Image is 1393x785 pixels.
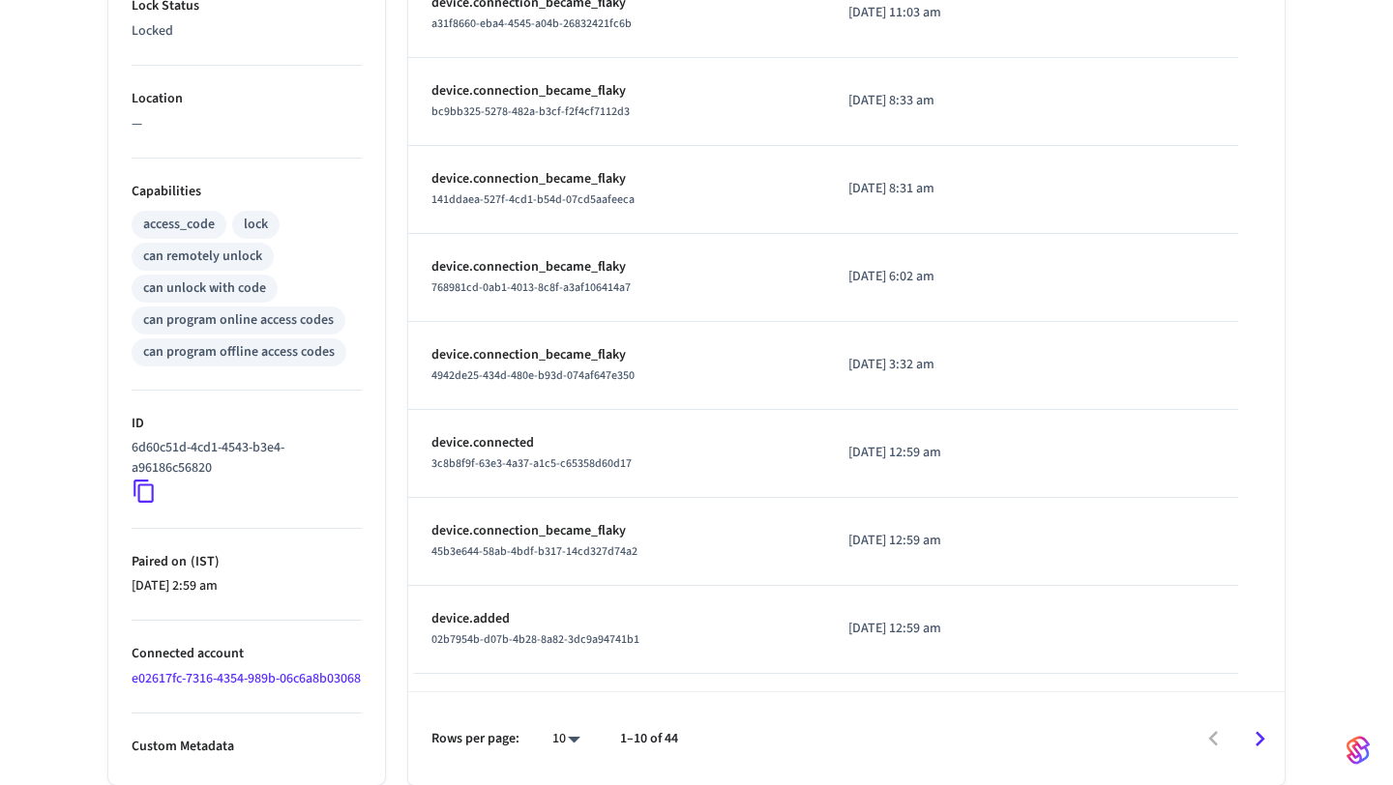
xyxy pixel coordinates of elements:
[620,729,678,749] p: 1–10 of 44
[431,609,802,629] p: device.added
[848,91,1030,111] p: [DATE] 8:33 am
[143,310,334,331] div: can program online access codes
[431,345,802,365] p: device.connection_became_flaky
[431,521,802,541] p: device.connection_became_flaky
[132,669,361,688] a: e02617fc-7316-4354-989b-06c6a8b03068
[431,103,630,120] span: bc9bb325-5278-482a-b3cf-f2f4cf7112d3
[431,279,631,296] span: 768981cd-0ab1-4013-8c8f-a3af106414a7
[431,543,637,560] span: 45b3e644-58ab-4bdf-b317-14cd327d74a2
[543,725,589,753] div: 10
[244,215,268,235] div: lock
[848,619,1030,639] p: [DATE] 12:59 am
[431,257,802,277] p: device.connection_became_flaky
[132,21,362,42] p: Locked
[848,355,1030,375] p: [DATE] 3:32 am
[431,367,635,384] span: 4942de25-434d-480e-b93d-074af647e350
[431,729,519,749] p: Rows per page:
[1237,716,1283,762] button: Go to next page
[132,576,362,596] p: [DATE] 2:59 am
[431,433,802,453] p: device.connected
[431,631,639,648] span: 02b7954b-d07b-4b28-8a82-3dc9a94741b1
[431,81,802,102] p: device.connection_became_flaky
[848,3,1030,23] p: [DATE] 11:03 am
[143,215,215,235] div: access_code
[132,89,362,109] p: Location
[431,455,632,472] span: 3c8b8f9f-63e3-4a37-a1c5-c65358d60d17
[132,737,362,757] p: Custom Metadata
[132,114,362,134] p: —
[132,644,362,664] p: Connected account
[431,169,802,189] p: device.connection_became_flaky
[132,414,362,434] p: ID
[431,191,635,208] span: 141ddaea-527f-4cd1-b54d-07cd5aafeeca
[1347,735,1370,766] img: SeamLogoGradient.69752ec5.svg
[848,179,1030,199] p: [DATE] 8:31 am
[187,552,220,571] span: ( IST )
[431,15,632,32] span: a31f8660-eba4-4545-a04b-26832421fc6b
[848,443,1030,463] p: [DATE] 12:59 am
[132,438,354,479] p: 6d60c51d-4cd1-4543-b3e4-a96186c56820
[143,342,335,363] div: can program offline access codes
[143,247,262,267] div: can remotely unlock
[132,552,362,572] p: Paired on
[143,278,266,299] div: can unlock with code
[848,531,1030,551] p: [DATE] 12:59 am
[132,182,362,202] p: Capabilities
[848,267,1030,287] p: [DATE] 6:02 am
